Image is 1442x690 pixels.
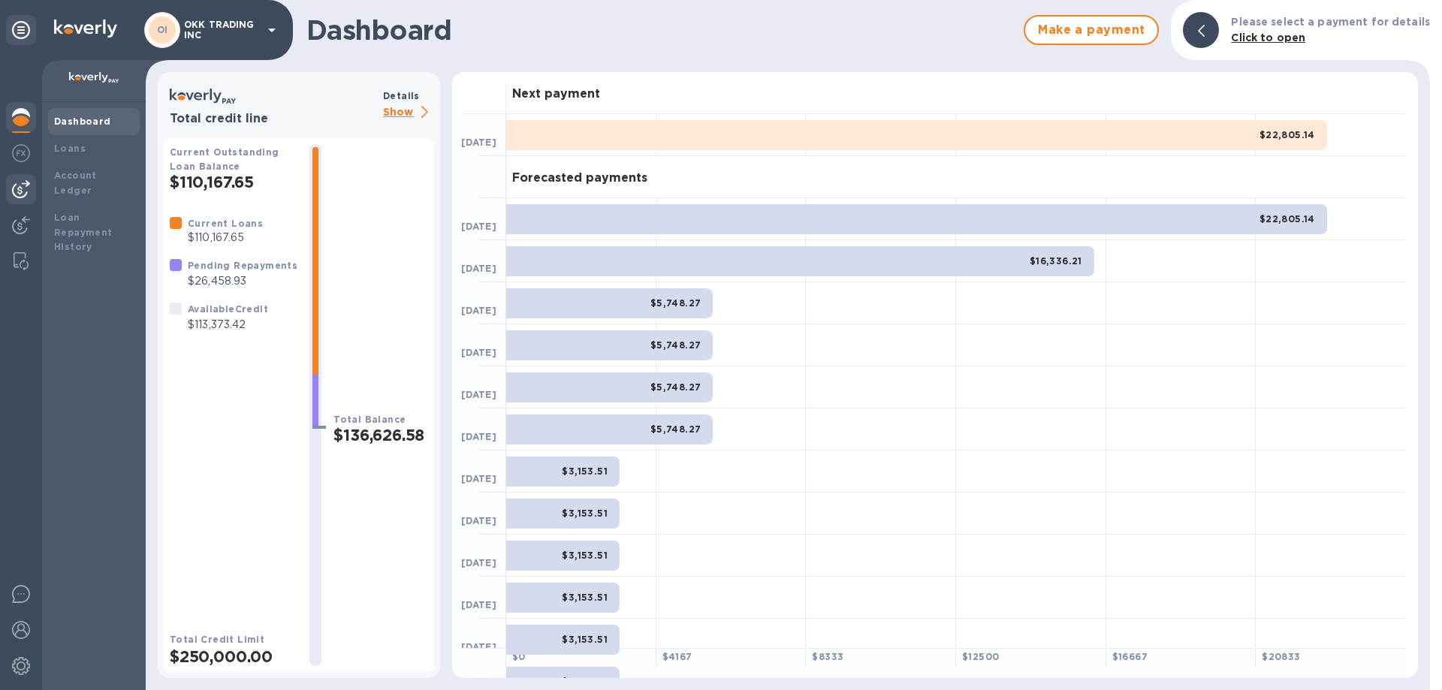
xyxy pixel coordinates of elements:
[184,20,259,41] p: OKK TRADING INC
[383,90,420,101] b: Details
[1112,651,1148,662] b: $ 16667
[1259,213,1315,224] b: $22,805.14
[962,651,999,662] b: $ 12500
[562,550,608,561] b: $3,153.51
[170,634,264,645] b: Total Credit Limit
[12,144,30,162] img: Foreign exchange
[562,634,608,645] b: $3,153.51
[461,431,496,442] b: [DATE]
[1037,21,1145,39] span: Make a payment
[512,87,600,101] h3: Next payment
[54,170,97,196] b: Account Ledger
[188,273,297,289] p: $26,458.93
[188,230,263,246] p: $110,167.65
[512,171,647,185] h3: Forecasted payments
[170,146,279,172] b: Current Outstanding Loan Balance
[188,218,263,229] b: Current Loans
[188,317,268,333] p: $113,373.42
[170,173,297,191] h2: $110,167.65
[461,473,496,484] b: [DATE]
[461,515,496,526] b: [DATE]
[650,423,701,435] b: $5,748.27
[333,414,406,425] b: Total Balance
[188,303,268,315] b: Available Credit
[650,297,701,309] b: $5,748.27
[1262,651,1300,662] b: $ 20833
[461,641,496,652] b: [DATE]
[306,14,1016,46] h1: Dashboard
[1030,255,1082,267] b: $16,336.21
[562,592,608,603] b: $3,153.51
[461,557,496,568] b: [DATE]
[562,508,608,519] b: $3,153.51
[512,651,526,662] b: $ 0
[562,466,608,477] b: $3,153.51
[562,676,608,687] b: $3,153.51
[461,389,496,400] b: [DATE]
[170,112,377,126] h3: Total credit line
[461,305,496,316] b: [DATE]
[461,263,496,274] b: [DATE]
[461,137,496,148] b: [DATE]
[650,381,701,393] b: $5,748.27
[812,651,843,662] b: $ 8333
[188,260,297,271] b: Pending Repayments
[333,426,428,444] h2: $136,626.58
[383,104,434,122] p: Show
[54,116,111,127] b: Dashboard
[1024,15,1159,45] button: Make a payment
[461,221,496,232] b: [DATE]
[54,20,117,38] img: Logo
[1231,32,1305,44] b: Click to open
[1231,16,1430,28] b: Please select a payment for details
[54,143,86,154] b: Loans
[157,24,168,35] b: OI
[6,15,36,45] div: Unpin categories
[170,647,297,666] h2: $250,000.00
[461,599,496,610] b: [DATE]
[461,347,496,358] b: [DATE]
[662,651,692,662] b: $ 4167
[650,339,701,351] b: $5,748.27
[54,212,113,253] b: Loan Repayment History
[1259,129,1315,140] b: $22,805.14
